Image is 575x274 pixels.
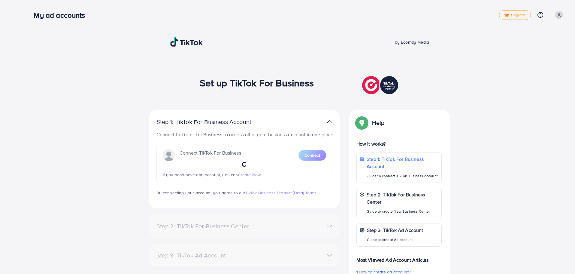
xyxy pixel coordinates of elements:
[356,140,442,147] p: How it works?
[372,119,385,126] p: Help
[395,39,429,45] span: by Ecomdy Media
[356,117,367,128] img: Popup guide
[156,118,271,125] p: Step 1: TikTok For Business Account
[170,37,203,47] img: TikTok
[34,11,90,20] h3: My ad accounts
[200,77,314,88] h1: Set up TikTok For Business
[504,13,509,17] img: tick
[367,191,438,205] p: Step 2: TikTok For Business Center
[367,236,423,243] p: Guide to create Ad account
[367,155,438,170] p: Step 1: TikTok For Business Account
[327,117,332,126] img: TikTok partner
[499,10,531,20] a: tickUpgrade
[367,226,423,234] p: Step 3: TikTok Ad Account
[504,13,526,17] span: Upgrade
[367,172,438,180] p: Guide to connect TikTok Business account
[362,75,400,96] img: TikTok partner
[356,251,442,263] p: Most Viewed Ad Account Articles
[367,208,438,215] p: Guide to create New Business Center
